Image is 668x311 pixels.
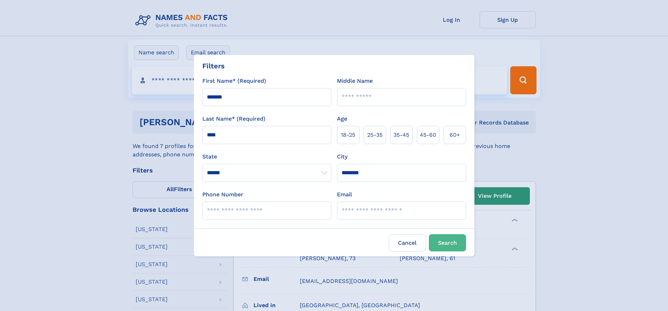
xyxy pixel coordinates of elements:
[341,131,355,139] span: 18‑25
[429,234,466,251] button: Search
[337,190,352,199] label: Email
[202,61,225,71] div: Filters
[202,153,331,161] label: State
[202,115,265,123] label: Last Name* (Required)
[202,77,266,85] label: First Name* (Required)
[337,153,348,161] label: City
[337,115,347,123] label: Age
[389,234,426,251] label: Cancel
[337,77,373,85] label: Middle Name
[367,131,383,139] span: 25‑35
[202,190,243,199] label: Phone Number
[450,131,460,139] span: 60+
[420,131,436,139] span: 45‑60
[393,131,409,139] span: 35‑45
